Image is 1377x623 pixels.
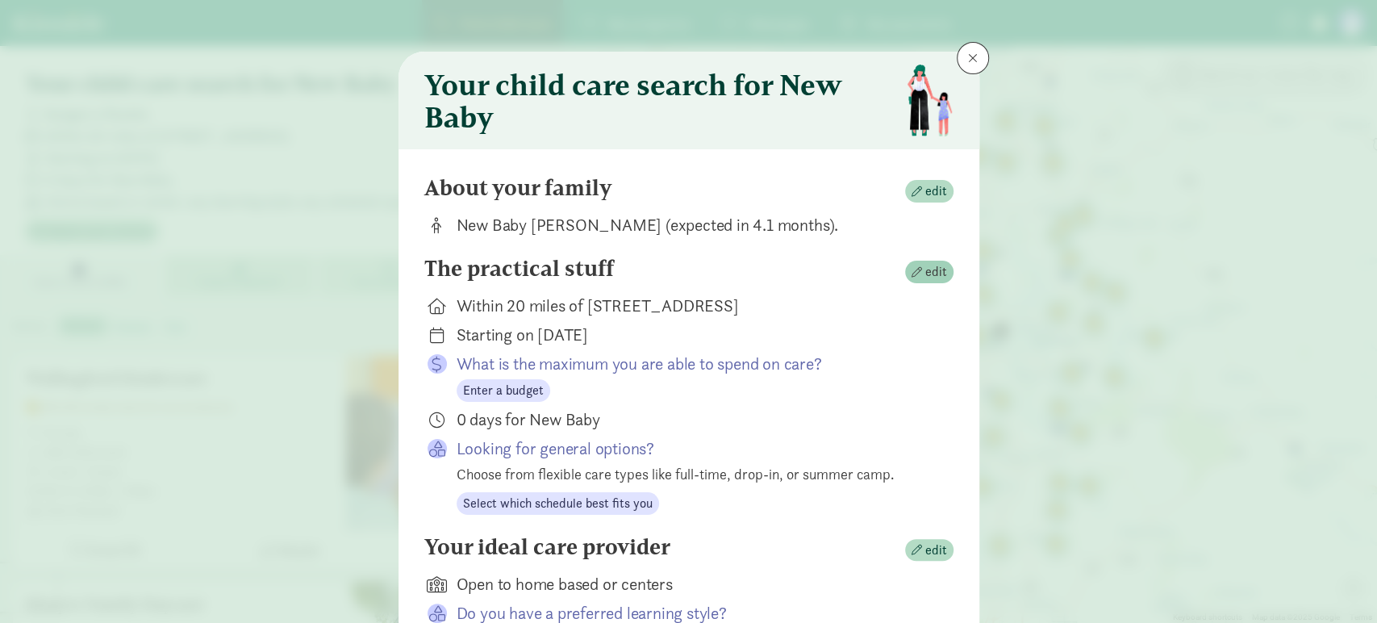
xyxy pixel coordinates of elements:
[925,262,947,282] span: edit
[925,182,947,201] span: edit
[457,379,550,402] button: Enter a budget
[905,539,953,562] button: edit
[463,381,544,400] span: Enter a budget
[457,437,928,460] p: Looking for general options?
[905,180,953,203] button: edit
[457,214,928,236] div: New Baby [PERSON_NAME] (expected in 4.1 months).
[457,573,928,596] div: Open to home based or centers
[457,463,928,485] div: Choose from flexible care types like full-time, drop-in, or summer camp.
[424,534,670,560] h4: Your ideal care provider
[457,295,928,317] div: Within 20 miles of [STREET_ADDRESS]
[925,541,947,560] span: edit
[424,175,612,201] h4: About your family
[424,69,895,133] h3: Your child care search for New Baby
[457,492,659,515] button: Select which schedule best fits you
[457,324,928,346] div: Starting on [DATE]
[463,494,653,513] span: Select which schedule best fits you
[457,408,928,431] div: 0 days for New Baby
[905,261,953,283] button: edit
[424,256,614,282] h4: The practical stuff
[457,353,928,375] p: What is the maximum you are able to spend on care?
